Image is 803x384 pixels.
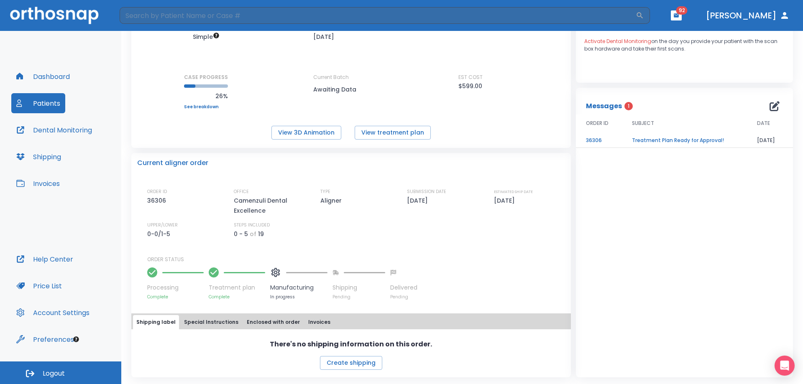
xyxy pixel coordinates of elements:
[209,283,265,292] p: Treatment plan
[11,329,79,349] button: Preferences
[72,336,80,343] div: Tooltip anchor
[407,188,446,196] p: SUBMISSION DATE
[407,196,431,206] p: [DATE]
[584,38,651,45] span: Activate Dental Monitoring
[209,294,265,300] p: Complete
[11,276,67,296] button: Price List
[133,315,179,329] button: Shipping label
[43,369,65,378] span: Logout
[270,283,327,292] p: Manufacturing
[11,93,65,113] button: Patients
[747,133,793,148] td: [DATE]
[147,196,169,206] p: 36306
[120,7,636,24] input: Search by Patient Name or Case #
[775,356,795,376] div: Open Intercom Messenger
[703,8,793,23] button: [PERSON_NAME]
[494,196,518,206] p: [DATE]
[584,38,785,53] p: on the day you provide your patient with the scan box hardware and take their first scans.
[458,74,483,81] p: EST COST
[10,7,99,24] img: Orthosnap
[258,229,264,239] p: 19
[586,101,622,111] p: Messages
[390,283,417,292] p: Delivered
[181,315,242,329] button: Special Instructions
[320,196,345,206] p: Aligner
[458,81,482,91] p: $599.00
[184,91,228,101] p: 26%
[355,126,431,140] button: View treatment plan
[632,120,654,127] span: SUBJECT
[622,133,747,148] td: Treatment Plan Ready for Approval!
[184,74,228,81] p: CASE PROGRESS
[390,294,417,300] p: Pending
[234,229,248,239] p: 0 - 5
[270,294,327,300] p: In progress
[234,221,270,229] p: STEPS INCLUDED
[11,120,97,140] button: Dental Monitoring
[624,102,633,110] span: 1
[147,221,178,229] p: UPPER/LOWER
[147,294,204,300] p: Complete
[234,188,249,196] p: OFFICE
[147,229,173,239] p: 0-0/1-5
[11,66,75,86] button: Dashboard
[147,256,565,263] p: ORDER STATUS
[147,188,167,196] p: ORDER ID
[250,229,256,239] p: of
[147,283,204,292] p: Processing
[494,188,533,196] p: ESTIMATED SHIP DATE
[757,120,770,127] span: DATE
[320,188,330,196] p: TYPE
[313,32,334,42] p: [DATE]
[313,84,389,94] p: Awaiting Data
[137,158,208,168] p: Current aligner order
[676,6,688,15] span: 92
[271,126,341,140] button: View 3D Animation
[184,104,228,109] a: See breakdown
[270,339,432,349] p: There's no shipping information on this order.
[313,74,389,81] p: Current Batch
[320,356,382,370] button: Create shipping
[576,133,622,148] td: 36306
[11,147,66,167] button: Shipping
[234,196,305,216] p: Camenzuli Dental Excellence
[11,303,95,323] button: Account Settings
[305,315,334,329] button: Invoices
[332,283,385,292] p: Shipping
[243,315,303,329] button: Enclosed with order
[11,173,65,193] button: Invoices
[11,249,78,269] button: Help Center
[193,33,220,41] span: Up to 10 Steps (20 aligners)
[332,294,385,300] p: Pending
[586,120,609,127] span: ORDER ID
[133,315,569,329] div: tabs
